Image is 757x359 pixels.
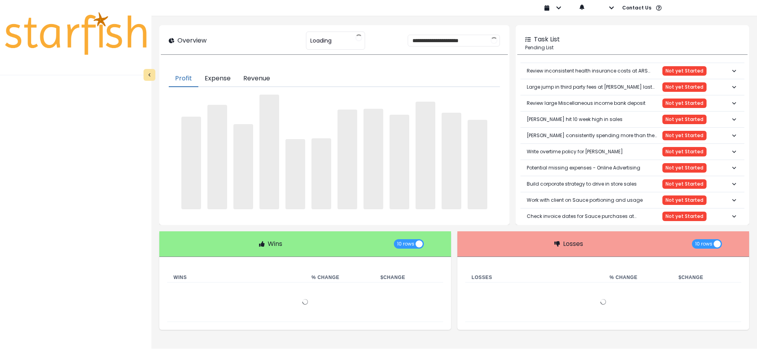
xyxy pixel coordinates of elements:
[416,102,435,209] span: ‌
[311,138,331,209] span: ‌
[468,120,487,209] span: ‌
[207,105,227,209] span: ‌
[520,79,744,95] button: Large jump in third party fees at [PERSON_NAME] last periodNot yet Started
[167,273,305,283] th: Wins
[310,32,332,49] span: Loading
[520,112,744,127] button: [PERSON_NAME] hit 10 week high in salesNot yet Started
[527,77,662,97] p: Large jump in third party fees at [PERSON_NAME] last period
[337,110,357,209] span: ‌
[268,239,282,249] p: Wins
[520,160,744,176] button: Potential missing expenses - Online AdvertisingNot yet Started
[603,273,672,283] th: % Change
[527,158,640,178] p: Potential missing expenses - Online Advertising
[666,100,703,106] span: Not yet Started
[525,44,740,51] p: Pending List
[520,208,744,224] button: Check invoice dates for Sauce purchases at [GEOGRAPHIC_DATA]Not yet Started
[198,71,237,87] button: Expense
[527,190,643,210] p: Work with client on Sauce portioning and usage
[666,117,703,122] span: Not yet Started
[666,181,703,187] span: Not yet Started
[285,139,305,209] span: ‌
[465,273,603,283] th: Losses
[563,239,583,249] p: Losses
[520,192,744,208] button: Work with client on Sauce portioning and usageNot yet Started
[527,126,662,145] p: [PERSON_NAME] consistently spending more than the average location on paper and packaging
[259,95,279,209] span: ‌
[527,223,662,242] p: Talk to [PERSON_NAME] about scheduling best practices
[666,197,703,203] span: Not yet Started
[666,68,703,74] span: Not yet Started
[527,206,662,226] p: Check invoice dates for Sauce purchases at [GEOGRAPHIC_DATA]
[666,133,703,138] span: Not yet Started
[527,61,662,81] p: Review inconsistent health insurance costs at ARS Global
[527,142,623,162] p: Write overtime policy for [PERSON_NAME]
[520,95,744,111] button: Review large Miscellaneous income bank depositNot yet Started
[177,36,207,45] p: Overview
[520,128,744,143] button: [PERSON_NAME] consistently spending more than the average location on paper and packagingNot yet ...
[695,239,712,249] span: 10 rows
[666,149,703,154] span: Not yet Started
[527,110,623,129] p: [PERSON_NAME] hit 10 week high in sales
[233,124,253,209] span: ‌
[666,84,703,90] span: Not yet Started
[237,71,276,87] button: Revenue
[666,165,703,171] span: Not yet Started
[672,273,741,283] th: $ Change
[181,117,201,209] span: ‌
[534,35,560,44] p: Task List
[527,93,645,113] p: Review large Miscellaneous income bank deposit
[169,71,198,87] button: Profit
[397,239,414,249] span: 10 rows
[520,176,744,192] button: Build corporate strategy to drive in store salesNot yet Started
[390,115,409,209] span: ‌
[305,273,374,283] th: % Change
[666,214,703,219] span: Not yet Started
[527,174,637,194] p: Build corporate strategy to drive in store sales
[520,144,744,160] button: Write overtime policy for [PERSON_NAME]Not yet Started
[364,109,383,209] span: ‌
[520,63,744,79] button: Review inconsistent health insurance costs at ARS GlobalNot yet Started
[442,113,461,209] span: ‌
[374,273,443,283] th: $ Change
